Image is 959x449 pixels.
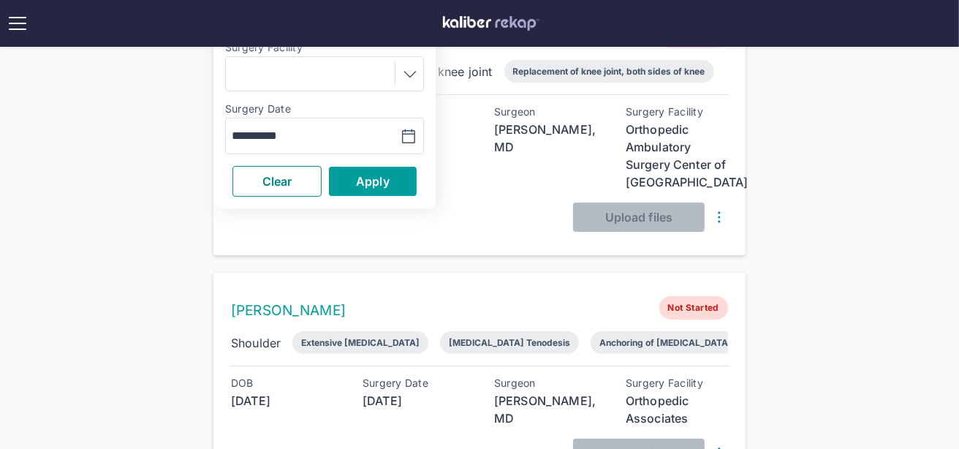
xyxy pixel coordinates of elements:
span: Upload files [605,210,672,224]
div: DOB [231,377,333,389]
div: Surgeon [494,377,596,389]
div: Anchoring of [MEDICAL_DATA] tendon [599,337,763,348]
label: Surgery Date [225,103,424,115]
div: Orthopedic Associates [626,392,728,427]
div: Surgery Facility [626,377,728,389]
button: Apply [329,167,417,196]
span: Not Started [659,296,728,320]
div: Surgery Facility [626,106,728,118]
img: DotsThreeVertical.31cb0eda.svg [710,208,728,226]
button: Upload files [573,203,705,232]
img: open menu icon [6,12,29,35]
div: Extensive [MEDICAL_DATA] [301,337,420,348]
div: [MEDICAL_DATA] Tenodesis [449,337,570,348]
button: Clear [232,166,322,197]
img: kaliber labs logo [443,16,539,31]
div: Surgeon [494,106,596,118]
div: [DATE] [231,392,333,410]
label: Surgery Facility [225,42,424,53]
div: Replacement of knee joint, both sides of knee [513,66,705,77]
div: Shoulder [231,334,281,352]
a: [PERSON_NAME] [231,302,346,319]
span: Apply [356,174,390,189]
div: [DATE] [363,392,465,410]
div: Surgery Date [363,377,465,389]
div: Orthopedic Ambulatory Surgery Center of [GEOGRAPHIC_DATA] [626,121,728,191]
div: [PERSON_NAME], MD [494,392,596,427]
span: Clear [262,174,292,189]
div: [PERSON_NAME], MD [494,121,596,156]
